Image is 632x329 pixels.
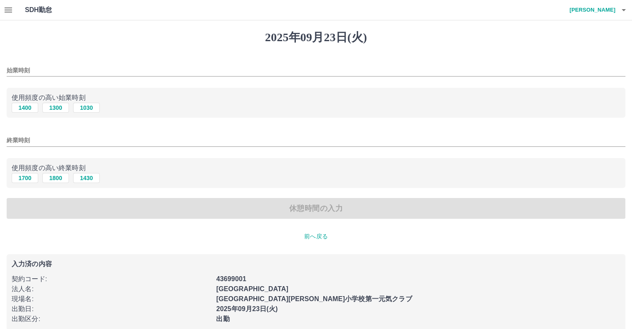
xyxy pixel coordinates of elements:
[12,261,620,267] p: 入力済の内容
[7,232,625,241] p: 前へ戻る
[12,163,620,173] p: 使用頻度の高い終業時刻
[12,274,211,284] p: 契約コード :
[216,285,288,292] b: [GEOGRAPHIC_DATA]
[42,173,69,183] button: 1800
[216,275,246,282] b: 43699001
[12,284,211,294] p: 法人名 :
[12,294,211,304] p: 現場名 :
[12,93,620,103] p: 使用頻度の高い始業時刻
[7,30,625,45] h1: 2025年09月23日(火)
[216,315,229,322] b: 出勤
[216,305,278,312] b: 2025年09月23日(火)
[12,103,38,113] button: 1400
[12,314,211,324] p: 出勤区分 :
[216,295,412,302] b: [GEOGRAPHIC_DATA][PERSON_NAME]小学校第一元気クラブ
[73,103,100,113] button: 1030
[12,173,38,183] button: 1700
[73,173,100,183] button: 1430
[12,304,211,314] p: 出勤日 :
[42,103,69,113] button: 1300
